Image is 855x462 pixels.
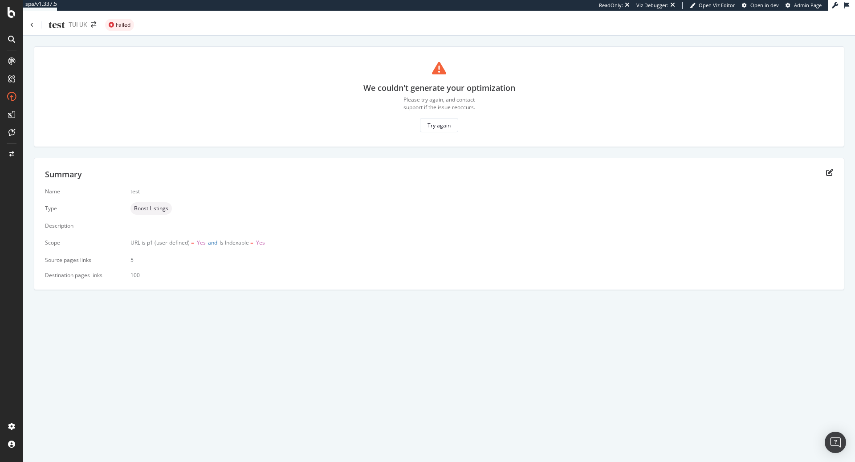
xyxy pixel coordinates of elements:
[690,2,735,9] a: Open Viz Editor
[750,2,779,8] span: Open in dev
[91,21,96,28] div: arrow-right-arrow-left
[130,188,833,195] div: test
[130,239,190,246] span: URL is p1 (user-defined)
[69,20,87,29] div: TUI UK
[420,118,458,132] button: Try again
[208,239,217,246] span: and
[45,204,116,212] div: Type
[363,82,515,94] div: We couldn't generate your optimization
[636,2,668,9] div: Viz Debugger:
[45,239,116,246] div: Scope
[250,239,253,246] span: =
[49,18,65,32] div: test
[256,239,265,246] span: Yes
[45,188,116,195] div: Name
[794,2,822,8] span: Admin Page
[197,239,206,246] span: Yes
[130,271,833,279] div: 100
[45,169,82,180] div: Summary
[45,271,116,279] div: Destination pages links
[130,256,833,264] div: 5
[130,202,172,215] div: neutral label
[826,169,833,176] div: edit
[30,22,34,28] a: Click to go back
[134,206,168,211] span: Boost Listings
[742,2,779,9] a: Open in dev
[825,432,846,453] div: Open Intercom Messenger
[45,222,116,229] div: Description
[116,22,130,28] span: Failed
[45,256,116,264] div: Source pages links
[220,239,249,246] span: Is Indexable
[427,122,451,129] div: Try again
[599,2,623,9] div: ReadOnly:
[191,239,194,246] span: =
[395,96,484,111] div: Please try again, and contact support if the issue reoccurs.
[105,19,134,31] div: danger label
[786,2,822,9] a: Admin Page
[699,2,735,8] span: Open Viz Editor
